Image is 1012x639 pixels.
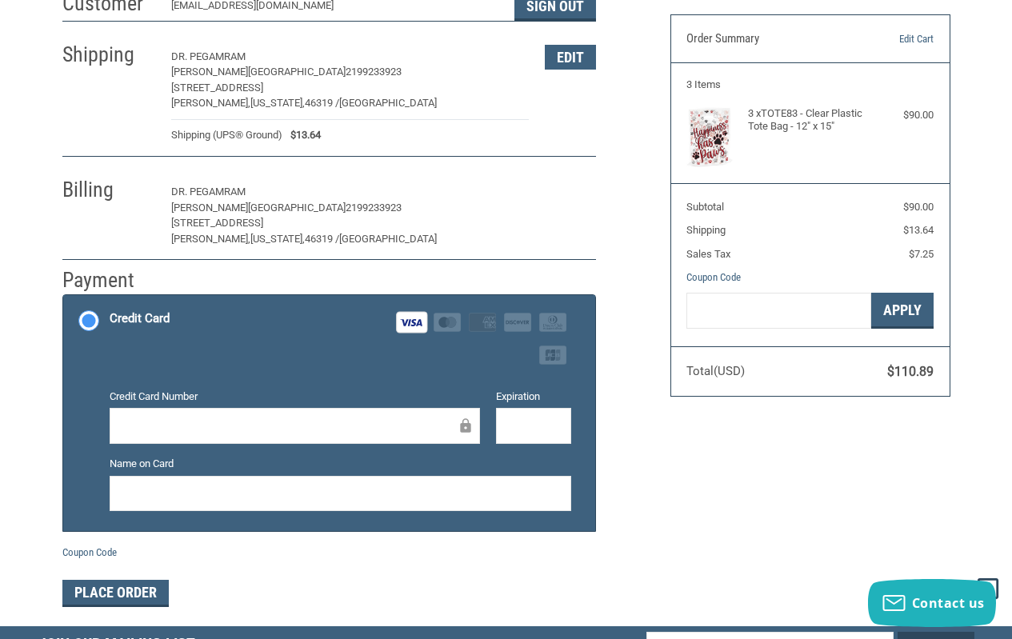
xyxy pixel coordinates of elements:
span: 2199233923 [346,202,402,214]
h4: 3 x TOTE83 - Clear Plastic Tote Bag - 12" x 15" [748,107,868,134]
span: Shipping [686,224,726,236]
span: 46319 / [305,233,339,245]
span: 46319 / [305,97,339,109]
a: Edit Cart [854,31,934,47]
span: [US_STATE], [250,233,305,245]
span: [US_STATE], [250,97,305,109]
span: [PERSON_NAME][GEOGRAPHIC_DATA] [171,202,346,214]
span: DR. PEG [171,50,209,62]
h3: 3 Items [686,78,934,91]
span: Total (USD) [686,364,745,378]
span: $7.25 [909,248,934,260]
h3: Order Summary [686,31,854,47]
span: 2199233923 [346,66,402,78]
span: AMRAM [209,50,246,62]
span: [PERSON_NAME], [171,233,250,245]
button: Edit [545,180,596,205]
h2: Shipping [62,42,156,68]
span: [STREET_ADDRESS] [171,217,263,229]
button: Place Order [62,580,169,607]
span: $90.00 [903,201,934,213]
span: [PERSON_NAME], [171,97,250,109]
span: [PERSON_NAME][GEOGRAPHIC_DATA] [171,66,346,78]
div: Credit Card [110,306,170,332]
span: Subtotal [686,201,724,213]
button: Apply [871,293,934,329]
a: Coupon Code [686,271,741,283]
label: Expiration [496,389,572,405]
button: Contact us [868,579,996,627]
h2: Payment [62,267,156,294]
input: Gift Certificate or Coupon Code [686,293,871,329]
span: $13.64 [903,224,934,236]
h2: Billing [62,177,156,203]
span: Sales Tax [686,248,730,260]
span: DR. PEG [171,186,209,198]
span: [GEOGRAPHIC_DATA] [339,233,437,245]
button: Edit [545,45,596,70]
span: AMRAM [209,186,246,198]
span: $13.64 [282,127,321,143]
span: [GEOGRAPHIC_DATA] [339,97,437,109]
div: $90.00 [872,107,934,123]
span: $110.89 [887,364,934,379]
span: Shipping (UPS® Ground) [171,127,282,143]
label: Credit Card Number [110,389,480,405]
span: Contact us [912,594,985,612]
span: [STREET_ADDRESS] [171,82,263,94]
a: Coupon Code [62,546,117,558]
label: Name on Card [110,456,571,472]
